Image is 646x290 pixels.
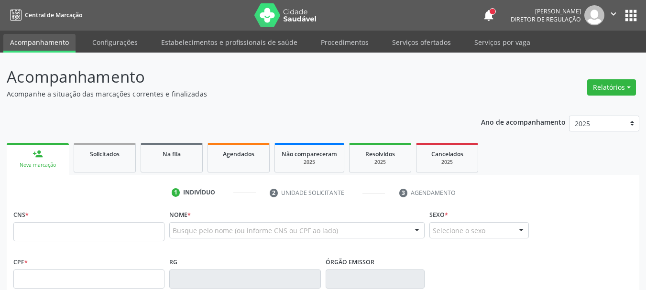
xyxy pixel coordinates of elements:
span: Agendados [223,150,254,158]
span: Central de Marcação [25,11,82,19]
label: RG [169,255,177,269]
p: Acompanhe a situação das marcações correntes e finalizadas [7,89,449,99]
div: 2025 [356,159,404,166]
a: Central de Marcação [7,7,82,23]
span: Busque pelo nome (ou informe CNS ou CPF ao lado) [173,226,338,236]
div: Nova marcação [13,161,62,169]
label: Nome [169,207,191,222]
span: Diretor de regulação [511,15,581,23]
a: Serviços por vaga [468,34,537,51]
label: Sexo [429,207,448,222]
div: 2025 [282,159,337,166]
a: Configurações [86,34,144,51]
div: 1 [172,188,180,197]
span: Não compareceram [282,150,337,158]
button: Relatórios [587,79,636,96]
span: Cancelados [431,150,463,158]
i:  [608,9,619,19]
div: [PERSON_NAME] [511,7,581,15]
div: Indivíduo [183,188,215,197]
p: Ano de acompanhamento [481,116,566,128]
div: person_add [33,149,43,159]
div: 2025 [423,159,471,166]
img: img [584,5,604,25]
a: Estabelecimentos e profissionais de saúde [154,34,304,51]
button: notifications [482,9,495,22]
span: Resolvidos [365,150,395,158]
p: Acompanhamento [7,65,449,89]
a: Serviços ofertados [385,34,458,51]
span: Selecione o sexo [433,226,485,236]
button:  [604,5,623,25]
span: Na fila [163,150,181,158]
span: Solicitados [90,150,120,158]
label: CNS [13,207,29,222]
a: Acompanhamento [3,34,76,53]
a: Procedimentos [314,34,375,51]
button: apps [623,7,639,24]
label: Órgão emissor [326,255,374,269]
